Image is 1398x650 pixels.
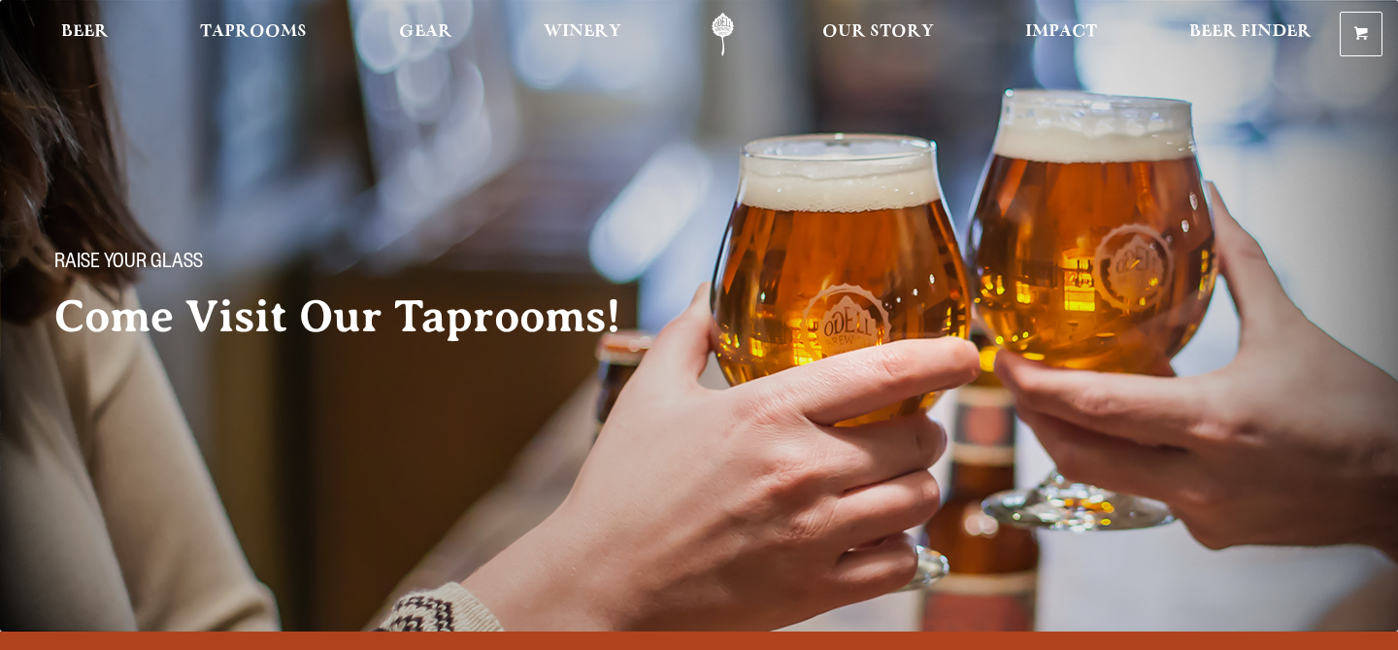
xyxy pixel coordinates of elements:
a: Gear [386,13,465,56]
a: Winery [531,13,634,56]
span: Beer Finder [1189,24,1312,40]
h2: Come Visit Our Taprooms! [54,292,660,341]
a: Impact [1013,13,1110,56]
a: Our Story [810,13,947,56]
a: Beer Finder [1177,13,1324,56]
span: Impact [1025,24,1097,40]
span: Beer [61,24,109,40]
span: Taprooms [200,24,307,40]
span: Our Story [822,24,934,40]
span: Gear [399,24,452,40]
span: Raise your glass [54,252,203,277]
a: Beer [49,13,121,56]
span: Winery [544,24,621,40]
a: Taprooms [187,13,319,56]
a: Odell Home [686,13,759,56]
